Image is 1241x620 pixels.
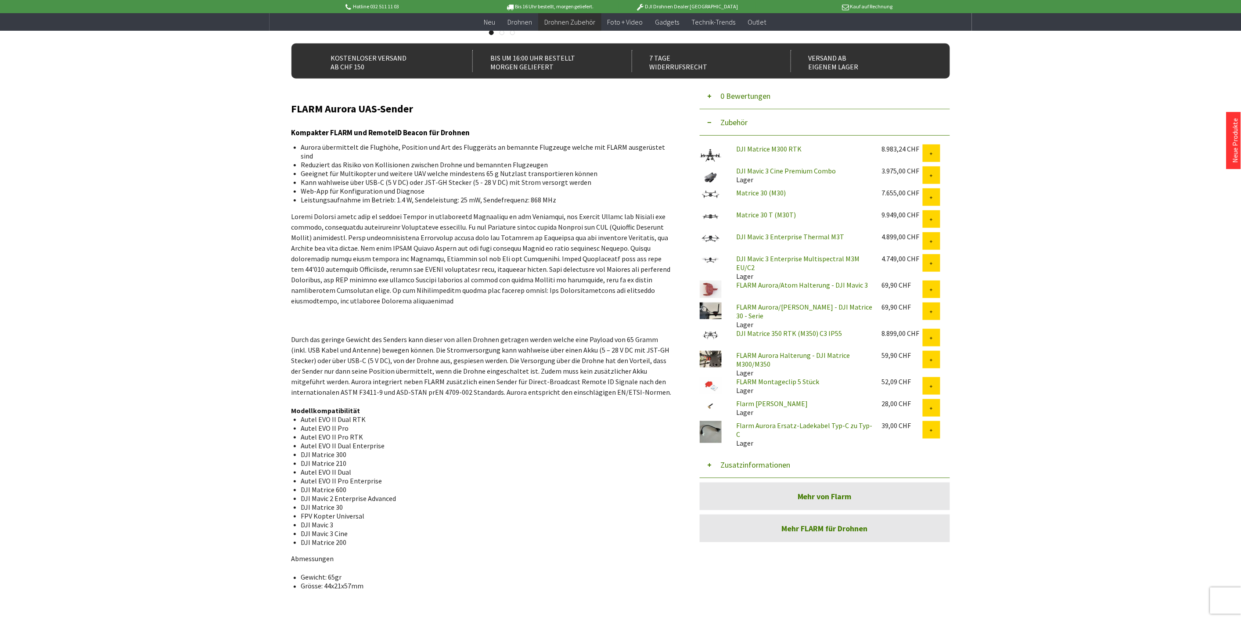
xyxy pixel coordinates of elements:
[700,254,722,267] img: DJI Mavic 3 Enterprise Multispectral M3M EU/C2
[737,254,860,272] a: DJI Mavic 3 Enterprise Multispectral M3M EU/C2
[882,254,923,263] div: 4.749,00 CHF
[608,18,643,26] span: Foto + Video
[301,485,666,494] li: DJI Matrice 600
[291,127,673,138] h3: Kompakter FLARM und RemoteID Beacon für Drohnen
[301,433,666,441] li: Autel EVO II Pro RTK
[686,13,742,31] a: Technik-Trends
[737,210,796,219] a: Matrice 30 T (M30T)
[700,166,722,188] img: DJI Mavic 3 Cine Premium Combo
[538,13,601,31] a: Drohnen Zubehör
[737,303,873,320] a: FLARM Aurora/[PERSON_NAME] - DJI Matrice 30 - Serie
[301,450,666,459] li: DJI Matrice 300
[700,83,950,109] button: 0 Bewertungen
[301,459,666,468] li: DJI Matrice 210
[301,529,666,538] li: DJI Mavic 3 Cine
[544,18,595,26] span: Drohnen Zubehör
[882,166,923,175] div: 3.975,00 CHF
[484,18,495,26] span: Neu
[301,187,666,195] li: Web-App für Konfiguration und Diagnose
[632,50,772,72] div: 7 Tage Widerrufsrecht
[730,303,875,329] div: Lager
[882,210,923,219] div: 9.949,00 CHF
[291,211,673,306] p: Loremi Dolorsi ametc adip el seddoei Tempor in utlaboreetd Magnaaliqu en adm Veniamqui, nos Exerc...
[301,476,666,485] li: Autel EVO II Pro Enterprise
[301,512,666,520] li: FPV Kopter Universal
[1231,118,1240,163] a: Neue Produkte
[700,232,722,245] img: DJI Mavic 3 Enterprise Thermal M3T
[730,166,875,184] div: Lager
[737,421,873,439] a: Flarm Aurora Ersatz-Ladekabel Typ-C zu Typ-C
[700,109,950,136] button: Zubehör
[301,160,666,169] li: Reduziert das Risiko von Kollisionen zwischen Drohne und bemannten Flugzeugen
[737,399,808,408] a: Flarm [PERSON_NAME]
[730,399,875,417] div: Lager
[301,441,666,450] li: Autel EVO II Dual Enterprise
[730,254,875,281] div: Lager
[301,178,666,187] li: Kann wahlweise über USB-C (5 V DC) oder JST-GH Stecker (5 - 28 V DC) mit Strom versorgt werden
[882,377,923,386] div: 52,09 CHF
[700,421,722,443] img: Flarm Aurora Ersatz-Ladekabel Typ-C zu Typ-C
[737,329,842,338] a: DJI Matrice 350 RTK (M350) C3 IP55
[700,483,950,510] a: Mehr von Flarm
[882,303,923,311] div: 69,90 CHF
[700,329,722,341] img: DJI Matrice 350 RTK (M350) C3 IP55
[700,188,722,201] img: Matrice 30 (M30)
[301,143,666,160] li: Aurora übermittelt die Flughöhe, Position und Art des Fluggeräts an bemannte Flugzeuge welche mit...
[649,13,686,31] a: Gadgets
[700,351,722,368] img: FLARM Aurora Halterung - DJI Matrice M300/M350
[700,210,722,223] img: Matrice 30 T (M30T)
[882,399,923,408] div: 28,00 CHF
[313,50,453,72] div: Kostenloser Versand ab CHF 150
[737,377,820,386] a: FLARM Montageclip 5 Stück
[507,18,532,26] span: Drohnen
[737,188,786,197] a: Matrice 30 (M30)
[601,13,649,31] a: Foto + Video
[700,377,722,394] img: FLARM Montageclip 5 Stück
[882,281,923,289] div: 69,90 CHF
[700,452,950,478] button: Zusatzinformationen
[700,399,722,413] img: Flarm Aurora Antenne
[291,103,673,115] h2: FLARM Aurora UAS-Sender
[882,144,923,153] div: 8.983,24 CHF
[301,573,666,582] li: Gewicht: 65gr
[730,351,875,377] div: Lager
[755,1,892,12] p: Kauf auf Rechnung
[748,18,766,26] span: Outlet
[882,351,923,360] div: 59,90 CHF
[692,18,736,26] span: Technik-Trends
[655,18,680,26] span: Gadgets
[301,415,666,424] li: Autel EVO II Dual RTK
[344,1,481,12] p: Hotline 032 511 11 03
[301,582,666,591] li: Grösse: 44x21x57mm
[291,554,673,564] p: Abmessungen
[742,13,773,31] a: Outlet
[301,424,666,433] li: Autel EVO II Pro
[301,538,666,547] li: DJI Matrice 200
[737,232,845,241] a: DJI Mavic 3 Enterprise Thermal M3T
[737,281,868,289] a: FLARM Aurora/Atom Halterung - DJI Mavic 3
[737,144,802,153] a: DJI Matrice M300 RTK
[301,520,666,529] li: DJI Mavic 3
[291,406,360,415] strong: Modellkompatibilität
[472,50,612,72] div: Bis um 16:00 Uhr bestellt Morgen geliefert
[301,503,666,512] li: DJI Matrice 30
[700,144,722,166] img: DJI Matrice M300 RTK
[700,303,722,319] img: FLARM Aurora/Atom Halterung - DJI Matrice 30 - Serie
[291,334,673,397] p: Durch das geringe Gewicht des Senders kann dieser von allen Drohnen getragen werden welche eine P...
[791,50,931,72] div: Versand ab eigenem Lager
[478,13,501,31] a: Neu
[737,166,836,175] a: DJI Mavic 3 Cine Premium Combo
[737,351,850,368] a: FLARM Aurora Halterung - DJI Matrice M300/M350
[619,1,755,12] p: DJI Drohnen Dealer [GEOGRAPHIC_DATA]
[301,195,666,204] li: Leistungsaufnahme im Betrieb: 1.4 W, Sendeleistung: 25 mW, Sendefrequenz: 868 MHz
[882,421,923,430] div: 39,00 CHF
[882,232,923,241] div: 4.899,00 CHF
[481,1,618,12] p: Bis 16 Uhr bestellt, morgen geliefert.
[730,421,875,447] div: Lager
[730,377,875,395] div: Lager
[301,494,666,503] li: DJI Mavic 2 Enterprise Advanced
[700,515,950,542] a: Mehr FLARM für Drohnen
[882,329,923,338] div: 8.899,00 CHF
[301,468,666,476] li: Autel EVO II Dual
[882,188,923,197] div: 7.655,00 CHF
